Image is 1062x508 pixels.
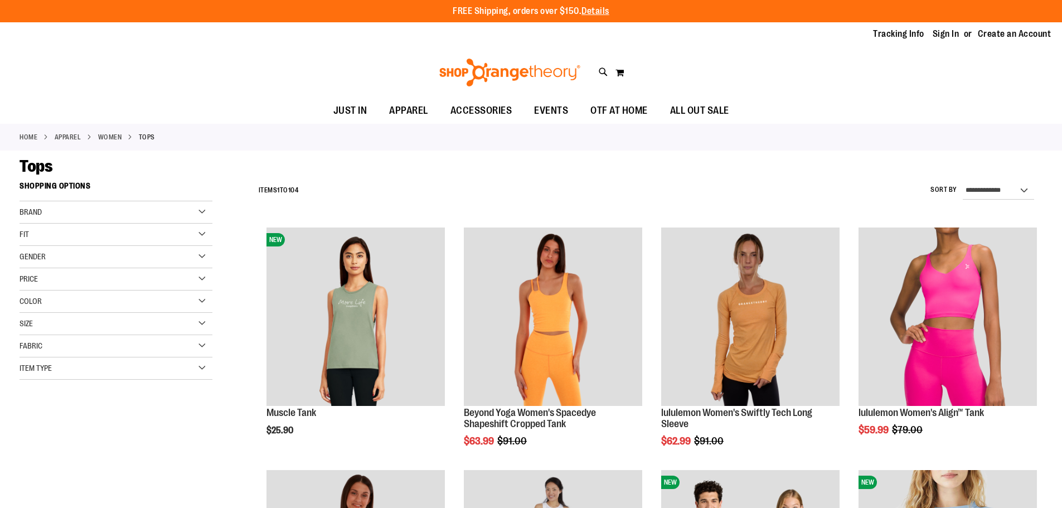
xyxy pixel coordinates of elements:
[266,407,316,418] a: Muscle Tank
[853,222,1042,464] div: product
[453,5,609,18] p: FREE Shipping, orders over $150.
[464,228,642,408] a: Product image for Beyond Yoga Womens Spacedye Shapeshift Cropped Tank
[20,252,46,261] span: Gender
[497,436,528,447] span: $91.00
[661,228,840,408] a: Product image for lululemon Swiftly Tech Long Sleeve
[464,436,496,447] span: $63.99
[20,207,42,216] span: Brand
[20,230,29,239] span: Fit
[266,228,445,408] a: Muscle TankNEW
[266,228,445,406] img: Muscle Tank
[661,407,812,429] a: lululemon Women's Swiftly Tech Long Sleeve
[859,228,1037,406] img: Product image for lululemon Womens Align Tank
[20,364,52,372] span: Item Type
[139,132,155,142] strong: Tops
[859,476,877,489] span: NEW
[20,132,37,142] a: Home
[873,28,924,40] a: Tracking Info
[20,341,42,350] span: Fabric
[859,424,890,436] span: $59.99
[20,176,212,201] strong: Shopping Options
[55,132,81,142] a: APPAREL
[464,407,596,429] a: Beyond Yoga Women's Spacedye Shapeshift Cropped Tank
[656,222,845,475] div: product
[933,28,959,40] a: Sign In
[20,274,38,283] span: Price
[458,222,648,475] div: product
[333,98,367,123] span: JUST IN
[892,424,924,436] span: $79.00
[288,186,299,194] span: 104
[661,476,680,489] span: NEW
[464,228,642,406] img: Product image for Beyond Yoga Womens Spacedye Shapeshift Cropped Tank
[450,98,512,123] span: ACCESSORIES
[978,28,1051,40] a: Create an Account
[266,233,285,246] span: NEW
[661,228,840,406] img: Product image for lululemon Swiftly Tech Long Sleeve
[277,186,280,194] span: 1
[930,185,957,195] label: Sort By
[261,222,450,464] div: product
[581,6,609,16] a: Details
[20,319,33,328] span: Size
[259,182,299,199] h2: Items to
[859,407,984,418] a: lululemon Women's Align™ Tank
[661,436,692,447] span: $62.99
[670,98,729,123] span: ALL OUT SALE
[438,59,582,86] img: Shop Orangetheory
[590,98,648,123] span: OTF AT HOME
[694,436,725,447] span: $91.00
[534,98,568,123] span: EVENTS
[20,297,42,306] span: Color
[20,157,52,176] span: Tops
[266,425,295,436] span: $25.90
[859,228,1037,408] a: Product image for lululemon Womens Align Tank
[98,132,122,142] a: WOMEN
[389,98,428,123] span: APPAREL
